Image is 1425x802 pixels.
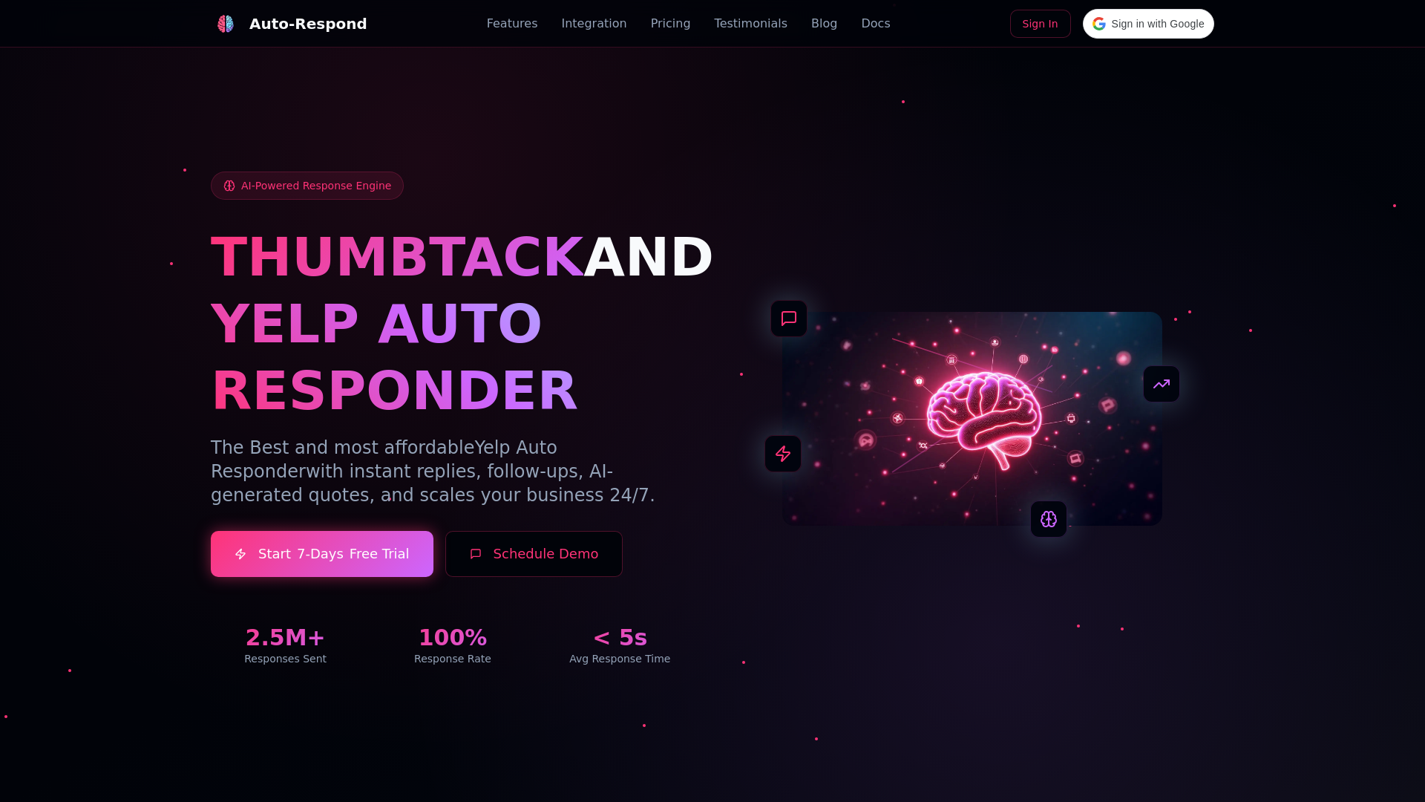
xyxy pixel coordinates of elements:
span: 7-Days [297,544,344,564]
a: Docs [861,15,890,33]
button: Schedule Demo [445,531,623,577]
a: Start7-DaysFree Trial [211,531,433,577]
h1: YELP AUTO RESPONDER [211,290,695,424]
p: The Best and most affordable with instant replies, follow-ups, AI-generated quotes, and scales yo... [211,436,695,507]
a: Blog [811,15,837,33]
a: Testimonials [715,15,788,33]
a: Auto-Respond [211,9,367,39]
div: 100% [378,625,527,651]
div: Auto-Respond [249,13,367,34]
a: Pricing [651,15,691,33]
span: AI-Powered Response Engine [241,178,391,193]
span: Sign in with Google [1112,16,1205,32]
a: Sign In [1010,10,1071,38]
span: THUMBTACK [211,226,583,288]
div: Sign in with Google [1083,9,1214,39]
div: Avg Response Time [546,651,695,666]
img: logo.svg [217,15,235,33]
img: AI Neural Network Brain [782,312,1162,526]
a: Integration [561,15,626,33]
span: AND [583,226,714,288]
span: Yelp Auto Responder [211,437,557,482]
div: < 5s [546,625,695,651]
div: 2.5M+ [211,625,360,651]
div: Responses Sent [211,651,360,666]
a: Features [487,15,538,33]
div: Response Rate [378,651,527,666]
